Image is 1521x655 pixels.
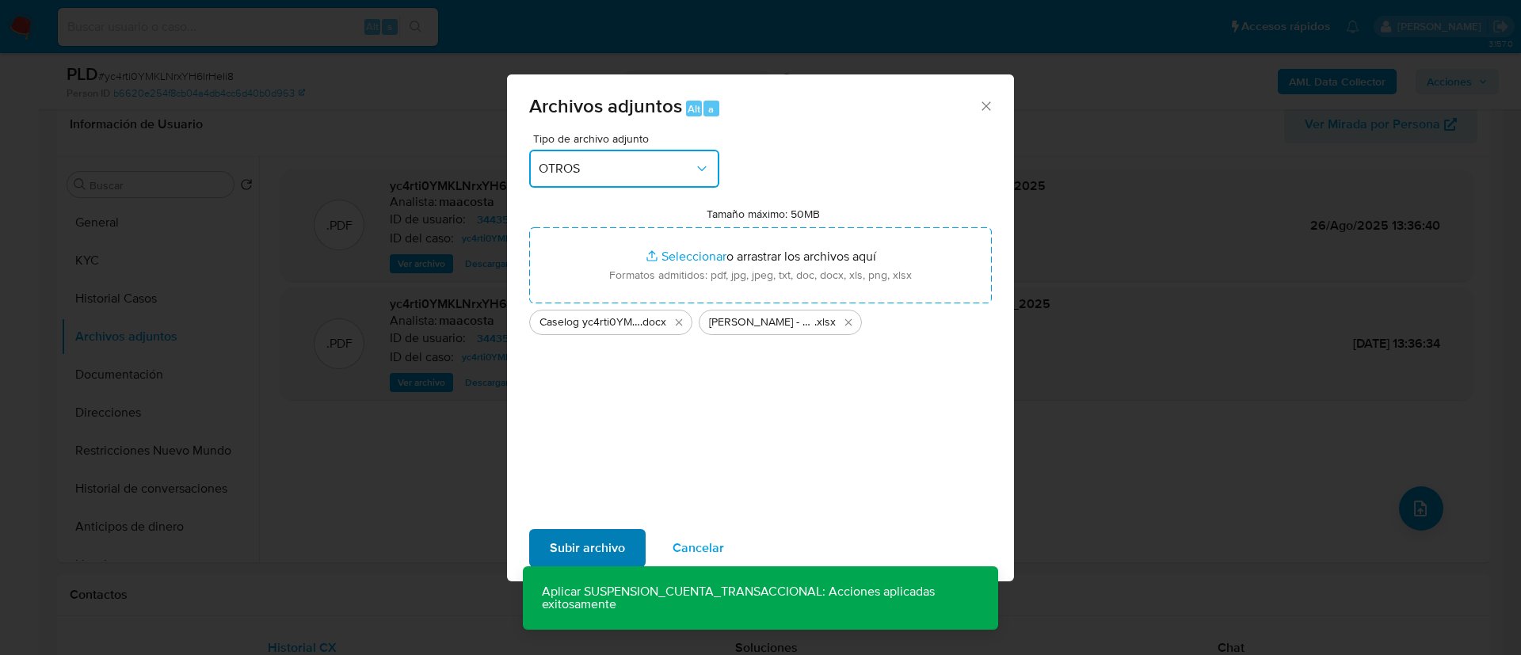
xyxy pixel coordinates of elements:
[533,133,723,144] span: Tipo de archivo adjunto
[688,101,700,116] span: Alt
[669,313,688,332] button: Eliminar Caselog yc4rti0YMKLNrxYH6IrHeIi8_2025_07_18_14_13_52.docx
[539,314,640,330] span: Caselog yc4rti0YMKLNrxYH6IrHeIi8_2025_07_18_14_13_52
[673,531,724,566] span: Cancelar
[529,529,646,567] button: Subir archivo
[529,150,719,188] button: OTROS
[709,314,814,330] span: [PERSON_NAME] - Movimientos
[839,313,858,332] button: Eliminar Denis Luciano Gette - Movimientos.xlsx
[707,207,820,221] label: Tamaño máximo: 50MB
[708,101,714,116] span: a
[539,161,694,177] span: OTROS
[978,98,993,112] button: Cerrar
[814,314,836,330] span: .xlsx
[550,531,625,566] span: Subir archivo
[529,303,992,335] ul: Archivos seleccionados
[652,529,745,567] button: Cancelar
[529,92,682,120] span: Archivos adjuntos
[640,314,666,330] span: .docx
